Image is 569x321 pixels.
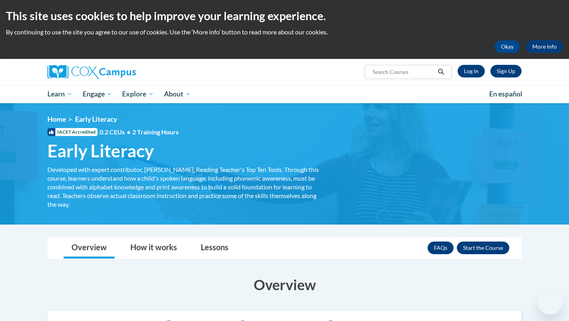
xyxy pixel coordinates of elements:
span: 2 Training Hours [132,128,179,136]
div: Developed with expert contributor, [PERSON_NAME], Reading Teacher's Top Ten Tools. Through this c... [47,165,320,209]
h3: Overview [47,275,522,295]
a: Learn [42,85,77,103]
button: Search [435,67,447,77]
button: Enroll [457,242,509,254]
span: 0.2 CEUs [100,128,179,136]
span: Early Literacy [75,115,117,123]
a: Cox Campus [47,65,198,79]
span: About [164,89,191,99]
a: More Info [526,40,563,53]
a: Engage [77,85,117,103]
h2: This site uses cookies to help improve your learning experience. [6,8,563,24]
a: Log In [458,65,485,77]
span: IACET Accredited [47,128,98,136]
span: • [127,128,130,136]
a: Register [490,65,522,77]
span: Learn [47,89,72,99]
a: Overview [64,238,115,259]
span: En español [489,90,522,98]
span: Engage [83,89,112,99]
a: En español [484,86,528,102]
span: Early Literacy [47,140,154,161]
input: Search Courses [372,67,435,77]
a: Explore [117,85,159,103]
a: Lessons [193,238,236,259]
img: Cox Campus [47,65,136,79]
p: By continuing to use the site you agree to our use of cookies. Use the ‘More info’ button to read... [6,28,563,36]
div: Main menu [36,85,533,103]
a: FAQs [428,242,454,254]
a: About [159,85,196,103]
iframe: Button to launch messaging window [537,289,563,315]
span: Explore [122,89,154,99]
button: Okay [495,40,520,53]
a: Home [47,115,66,123]
a: How it works [122,238,185,259]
